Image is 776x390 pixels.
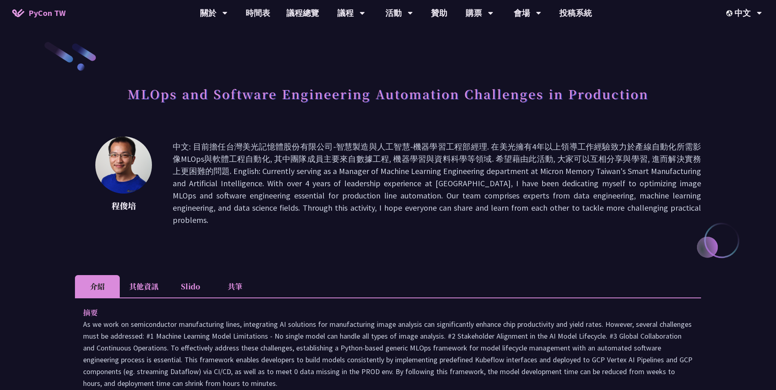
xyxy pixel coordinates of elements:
[4,3,74,23] a: PyCon TW
[173,141,701,226] p: 中文: 目前擔任台灣美光記憶體股份有限公司-智慧製造與人工智慧-機器學習工程部經理. 在美光擁有4年以上領導工作經驗致力於產線自動化所需影像MLOps與軟體工程自動化, 其中團隊成員主要來自數據...
[95,137,152,194] img: 程俊培
[168,275,213,297] li: Slido
[726,10,734,16] img: Locale Icon
[83,318,693,389] p: As we work on semiconductor manufacturing lines, integrating AI solutions for manufacturing image...
[95,200,152,212] p: 程俊培
[29,7,66,19] span: PyCon TW
[75,275,120,297] li: 介紹
[12,9,24,17] img: Home icon of PyCon TW 2025
[120,275,168,297] li: 其他資訊
[213,275,257,297] li: 共筆
[83,306,677,318] p: 摘要
[128,82,648,106] h1: MLOps and Software Engineering Automation Challenges in Production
